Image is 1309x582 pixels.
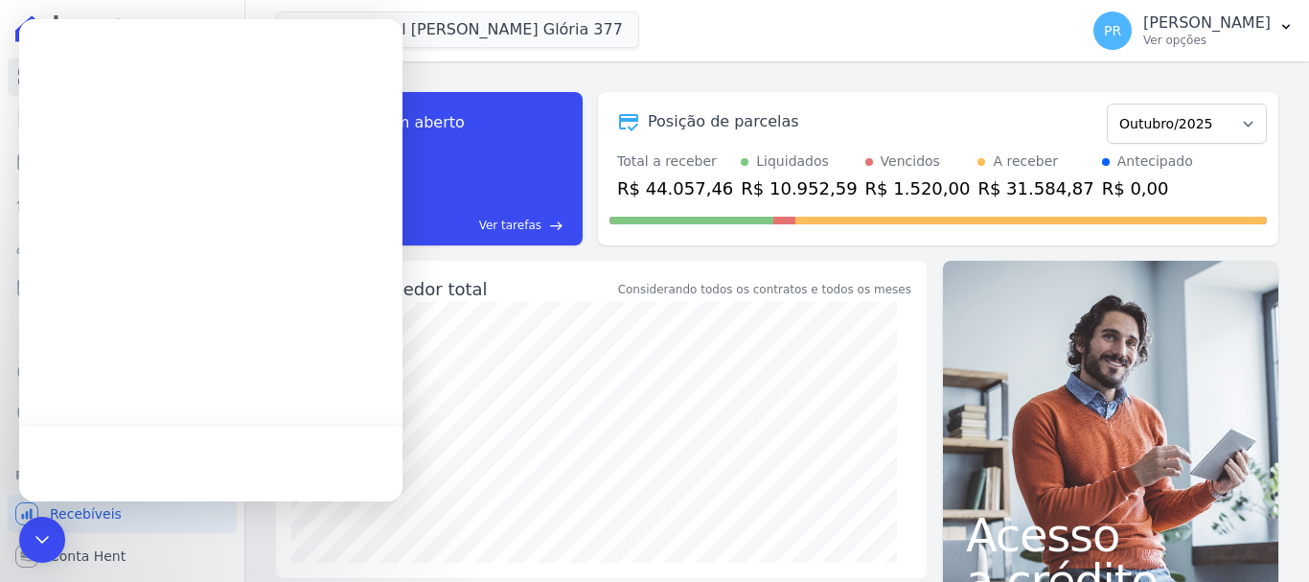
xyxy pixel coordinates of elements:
[1102,175,1193,201] div: R$ 0,00
[549,219,563,233] span: east
[50,504,122,524] span: Recebíveis
[993,151,1058,172] div: A receber
[966,512,1255,558] span: Acesso
[15,464,229,487] div: Plataformas
[8,58,237,96] a: Visão Geral
[8,311,237,349] a: Transferências
[1104,24,1121,37] span: PR
[479,217,541,234] span: Ver tarefas
[347,217,563,234] a: Ver tarefas east
[8,495,237,533] a: Recebíveis
[617,151,733,172] div: Total a receber
[8,226,237,265] a: Clientes
[8,353,237,391] a: Crédito
[276,12,639,48] button: Residencial [PERSON_NAME] Glória 377
[318,276,614,302] div: Saldo devedor total
[865,175,971,201] div: R$ 1.520,00
[8,268,237,307] a: Minha Carteira
[756,151,829,172] div: Liquidados
[8,395,237,433] a: Negativação
[617,175,733,201] div: R$ 44.057,46
[8,142,237,180] a: Parcelas
[8,184,237,222] a: Lotes
[648,110,799,133] div: Posição de parcelas
[618,281,911,298] div: Considerando todos os contratos e todos os meses
[1078,4,1309,58] button: PR [PERSON_NAME] Ver opções
[8,537,237,575] a: Conta Hent
[19,517,65,563] div: Open Intercom Messenger
[881,151,940,172] div: Vencidos
[741,175,857,201] div: R$ 10.952,59
[977,175,1093,201] div: R$ 31.584,87
[1143,13,1271,33] p: [PERSON_NAME]
[8,100,237,138] a: Contratos
[1143,33,1271,48] p: Ver opções
[50,547,126,566] span: Conta Hent
[1117,151,1193,172] div: Antecipado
